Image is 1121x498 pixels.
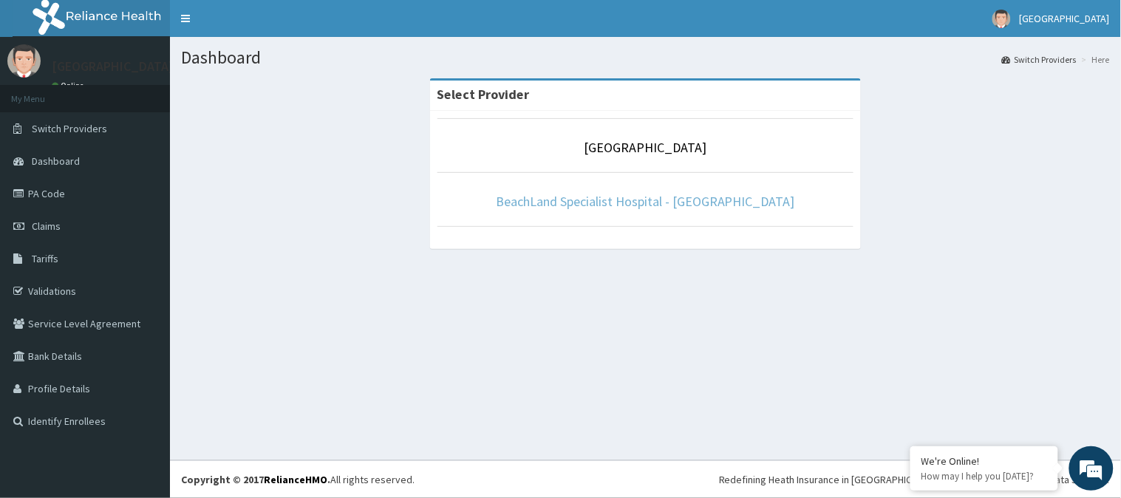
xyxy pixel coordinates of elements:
img: User Image [992,10,1011,28]
span: Claims [32,219,61,233]
p: How may I help you today? [921,470,1047,482]
span: [GEOGRAPHIC_DATA] [1020,12,1110,25]
a: RelianceHMO [264,473,327,486]
strong: Select Provider [437,86,530,103]
div: Redefining Heath Insurance in [GEOGRAPHIC_DATA] using Telemedicine and Data Science! [719,472,1110,487]
a: [GEOGRAPHIC_DATA] [585,139,707,156]
p: [GEOGRAPHIC_DATA] [52,60,174,73]
h1: Dashboard [181,48,1110,67]
a: BeachLand Specialist Hospital - [GEOGRAPHIC_DATA] [496,193,795,210]
span: Dashboard [32,154,80,168]
a: Online [52,81,87,91]
footer: All rights reserved. [170,460,1121,498]
span: Switch Providers [32,122,107,135]
div: We're Online! [921,454,1047,468]
strong: Copyright © 2017 . [181,473,330,486]
a: Switch Providers [1002,53,1077,66]
li: Here [1078,53,1110,66]
img: User Image [7,44,41,78]
span: Tariffs [32,252,58,265]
